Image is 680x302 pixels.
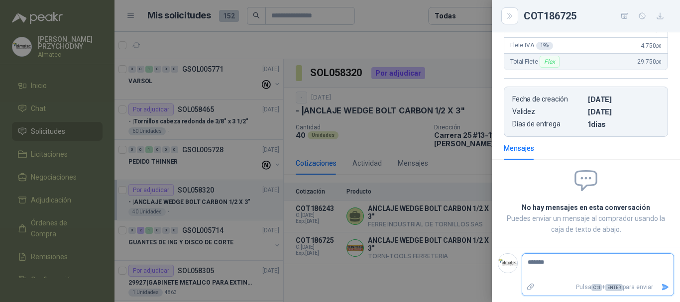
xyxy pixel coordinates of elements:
[605,284,623,291] span: ENTER
[588,95,660,103] p: [DATE]
[524,8,668,24] div: COT186725
[591,284,602,291] span: Ctrl
[510,42,553,50] span: Flete IVA
[656,59,662,65] span: ,00
[512,107,584,116] p: Validez
[504,10,516,22] button: Close
[637,58,662,65] span: 29.750
[512,95,584,103] p: Fecha de creación
[657,279,674,296] button: Enviar
[504,143,534,154] div: Mensajes
[641,42,662,49] span: 4.750
[522,279,539,296] label: Adjuntar archivos
[588,107,660,116] p: [DATE]
[539,279,658,296] p: Pulsa + para enviar
[510,56,562,68] span: Total Flete
[504,202,668,213] h2: No hay mensajes en esta conversación
[656,43,662,49] span: ,00
[536,42,554,50] div: 19 %
[588,120,660,128] p: 1 dias
[504,213,668,235] p: Puedes enviar un mensaje al comprador usando la caja de texto de abajo.
[512,120,584,128] p: Días de entrega
[498,254,517,273] img: Company Logo
[540,56,559,68] div: Flex
[656,27,662,33] span: ,00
